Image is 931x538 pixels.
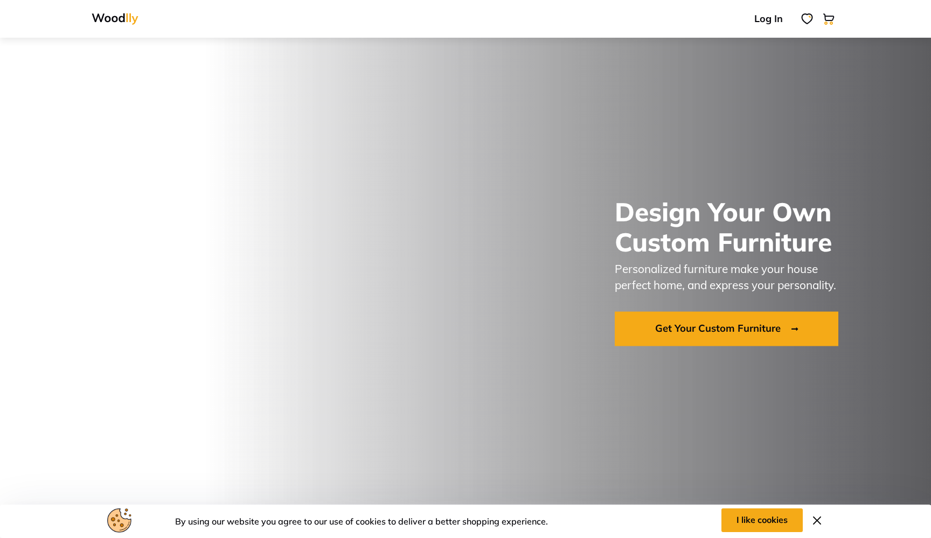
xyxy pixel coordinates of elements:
img: wishlist.svg [801,12,814,25]
a: I like cookies [721,508,803,532]
img: cookies_icn.svg [107,508,131,533]
img: cookies_close_icn.svg [810,514,824,527]
img: cart.svg [822,12,835,25]
p: Personalized furniture make your house perfect home, and express your personality. [615,261,852,293]
a: Get Your Custom Furniture [615,312,838,346]
img: Logo.svg [92,13,138,25]
h1: Design Your Own Custom Furniture [615,196,894,256]
a: Log In [741,4,796,33]
p: By using our website you agree to our use of cookies to deliver a better shopping experience. [175,515,548,528]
